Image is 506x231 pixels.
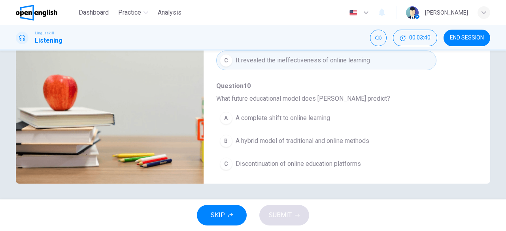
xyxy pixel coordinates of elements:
button: CIt revealed the ineffectiveness of online learning [216,51,436,70]
button: BA hybrid model of traditional and online methods [216,131,436,151]
a: OpenEnglish logo [16,5,76,21]
img: OpenEnglish logo [16,5,57,21]
span: A hybrid model of traditional and online methods [236,136,369,146]
span: Question 10 [216,81,465,91]
span: SKIP [211,210,225,221]
span: A complete shift to online learning [236,113,330,123]
button: Analysis [155,6,185,20]
div: Mute [370,30,387,46]
img: Profile picture [406,6,419,19]
button: CDiscontinuation of online education platforms [216,154,436,174]
button: SKIP [197,205,247,225]
span: Discontinuation of online education platforms [236,159,361,169]
span: END SESSION [450,35,484,41]
button: Practice [115,6,151,20]
h1: Listening [35,36,62,45]
img: en [348,10,358,16]
div: [PERSON_NAME] [425,8,468,17]
div: C [220,158,232,170]
span: 00:03:40 [409,35,430,41]
span: Linguaskill [35,30,54,36]
div: A [220,112,232,124]
div: B [220,135,232,147]
div: Hide [393,30,437,46]
button: AA complete shift to online learning [216,108,436,128]
div: C [220,54,232,67]
button: END SESSION [444,30,490,46]
span: Dashboard [79,8,109,17]
button: 00:03:40 [393,30,437,46]
button: Dashboard [76,6,112,20]
span: Practice [118,8,141,17]
span: Analysis [158,8,181,17]
span: What future educational model does [PERSON_NAME] predict? [216,94,465,103]
span: It revealed the ineffectiveness of online learning [236,56,370,65]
